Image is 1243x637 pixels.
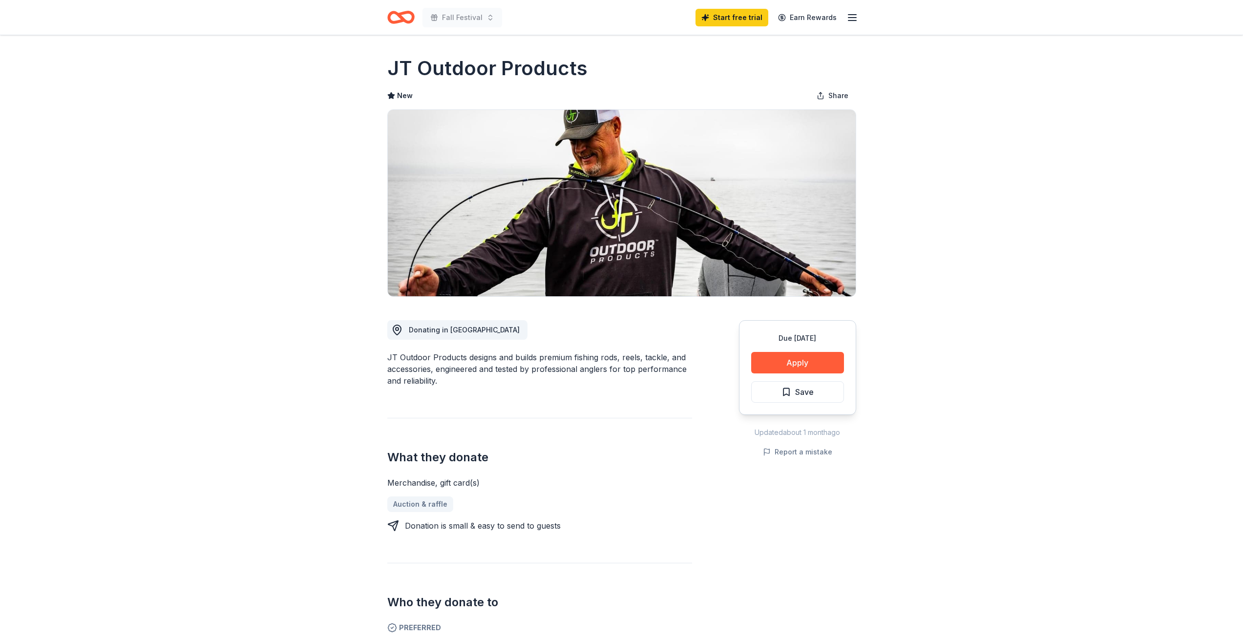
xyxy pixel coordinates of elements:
button: Report a mistake [763,446,832,458]
span: Preferred [387,622,692,634]
a: Home [387,6,415,29]
h2: Who they donate to [387,595,692,610]
div: Merchandise, gift card(s) [387,477,692,489]
a: Earn Rewards [772,9,843,26]
span: Share [828,90,848,102]
span: New [397,90,413,102]
img: Image for JT Outdoor Products [388,110,856,296]
h2: What they donate [387,450,692,465]
button: Apply [751,352,844,373]
a: Auction & raffle [387,496,453,512]
div: Updated about 1 month ago [739,427,856,438]
h1: JT Outdoor Products [387,55,588,82]
span: Fall Festival [442,12,483,23]
a: Start free trial [695,9,768,26]
button: Share [809,86,856,105]
button: Save [751,381,844,403]
span: Save [795,386,814,398]
button: Fall Festival [422,8,502,27]
div: Donation is small & easy to send to guests [405,520,561,532]
div: JT Outdoor Products designs and builds premium fishing rods, reels, tackle, and accessories, engi... [387,351,692,387]
span: Donating in [GEOGRAPHIC_DATA] [409,326,520,334]
div: Due [DATE] [751,332,844,344]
